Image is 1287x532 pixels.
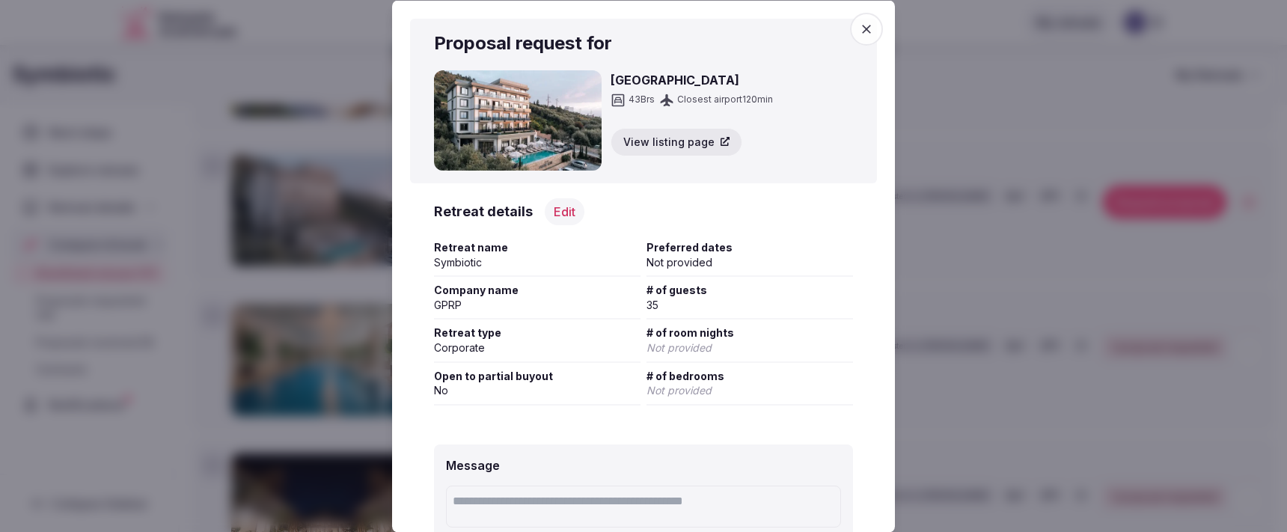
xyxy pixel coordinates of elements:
button: Edit [545,198,584,224]
span: # of room nights [646,325,853,340]
span: Preferred dates [646,239,853,254]
img: Mazarine Hotel [434,70,602,171]
span: 43 Brs [629,94,655,106]
div: Symbiotic [434,254,641,269]
label: Message [446,457,500,472]
h2: Proposal request for [434,30,853,55]
h3: [GEOGRAPHIC_DATA] [611,70,773,88]
button: View listing page [611,127,742,156]
span: Closest airport 120 min [677,94,773,106]
span: # of guests [646,282,853,297]
span: Retreat type [434,325,641,340]
span: Retreat name [434,239,641,254]
h3: Retreat details [434,201,533,220]
div: Corporate [434,340,641,355]
a: View listing page [611,127,773,156]
span: Company name [434,282,641,297]
div: Not provided [646,254,853,269]
span: # of bedrooms [646,368,853,383]
span: Not provided [646,340,712,353]
div: GPRP [434,297,641,312]
div: No [434,382,641,397]
span: Open to partial buyout [434,368,641,383]
div: 35 [646,297,853,312]
span: Not provided [646,383,712,396]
